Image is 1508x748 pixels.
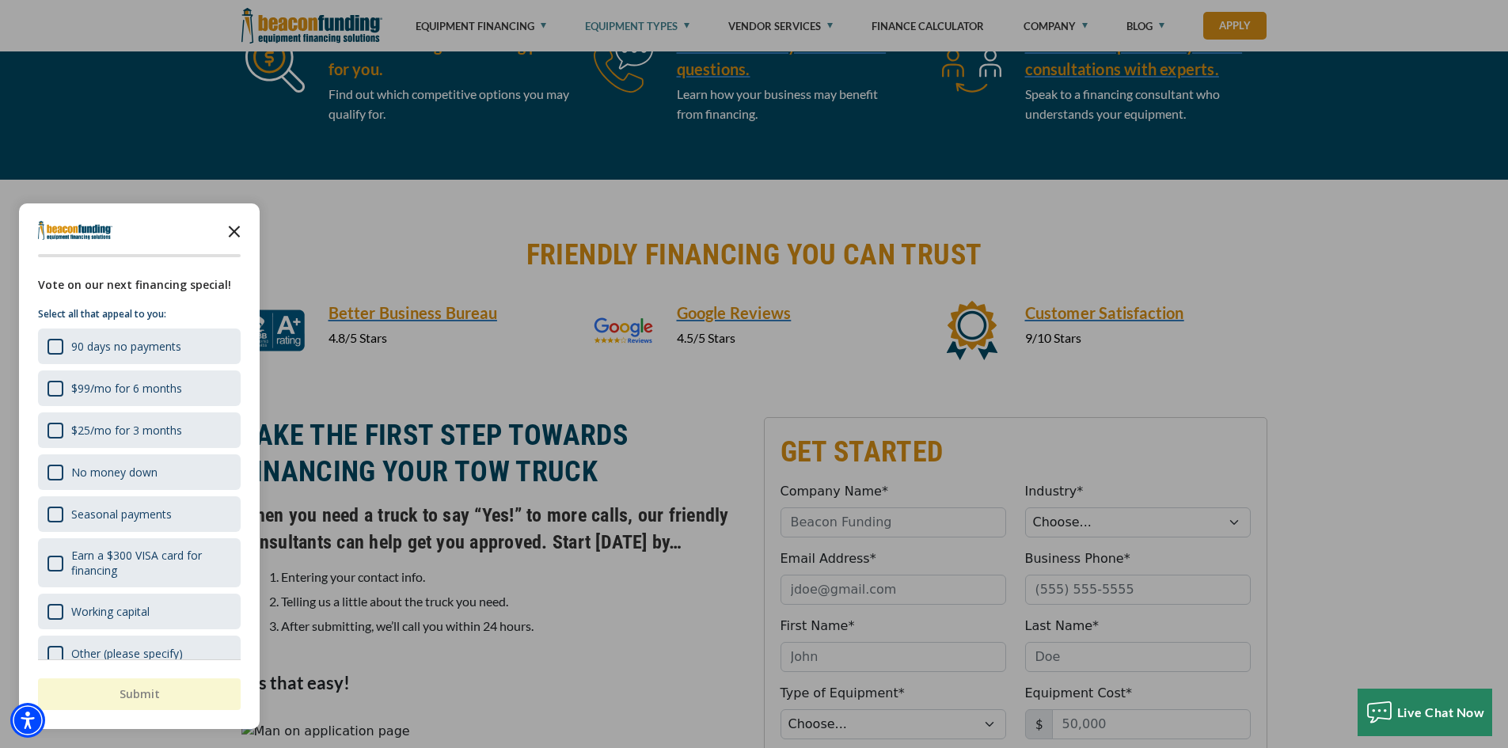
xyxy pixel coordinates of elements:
[38,412,241,448] div: $25/mo for 3 months
[71,604,150,619] div: Working capital
[38,328,241,364] div: 90 days no payments
[19,203,260,729] div: Survey
[38,276,241,294] div: Vote on our next financing special!
[218,215,250,246] button: Close the survey
[38,496,241,532] div: Seasonal payments
[10,703,45,738] div: Accessibility Menu
[71,339,181,354] div: 90 days no payments
[71,381,182,396] div: $99/mo for 6 months
[38,306,241,322] p: Select all that appeal to you:
[71,646,183,661] div: Other (please specify)
[1358,689,1493,736] button: Live Chat Now
[38,454,241,490] div: No money down
[38,636,241,671] div: Other (please specify)
[71,465,158,480] div: No money down
[38,370,241,406] div: $99/mo for 6 months
[38,221,112,240] img: Company logo
[71,507,172,522] div: Seasonal payments
[71,548,231,578] div: Earn a $300 VISA card for financing
[38,538,241,587] div: Earn a $300 VISA card for financing
[71,423,182,438] div: $25/mo for 3 months
[38,594,241,629] div: Working capital
[1397,704,1485,720] span: Live Chat Now
[38,678,241,710] button: Submit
